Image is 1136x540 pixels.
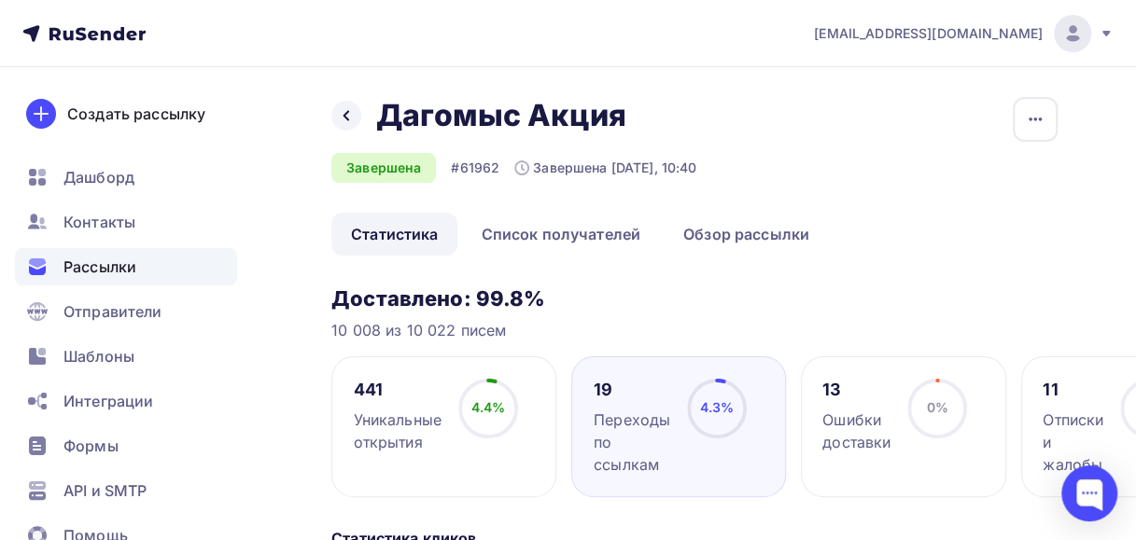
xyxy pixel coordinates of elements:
[63,256,136,278] span: Рассылки
[63,390,153,412] span: Интеграции
[15,338,237,375] a: Шаблоны
[354,379,442,401] div: 441
[63,166,134,188] span: Дашборд
[67,103,205,125] div: Создать рассылку
[63,435,119,457] span: Формы
[376,97,626,134] h2: Дагомыс Акция
[1043,408,1103,476] div: Отписки и жалобы
[1043,379,1103,401] div: 11
[354,408,442,453] div: Уникальные открытия
[63,479,147,502] span: API и SMTP
[15,427,237,464] a: Формы
[664,213,829,256] a: Обзор рассылки
[700,399,735,415] span: 4.3%
[814,24,1043,43] span: [EMAIL_ADDRESS][DOMAIN_NAME]
[15,293,237,330] a: Отправители
[822,379,891,401] div: 13
[451,159,499,177] div: #61962
[15,203,237,241] a: Контакты
[331,213,457,256] a: Статистика
[331,285,1058,312] h3: Доставлено: 99.8%
[594,408,670,476] div: Переходы по ссылкам
[594,379,670,401] div: 19
[331,319,1058,341] div: 10 008 из 10 022 писем
[461,213,660,256] a: Список получателей
[822,408,891,453] div: Ошибки доставки
[927,399,948,415] span: 0%
[15,248,237,285] a: Рассылки
[63,300,162,323] span: Отправители
[63,211,135,233] span: Контакты
[814,15,1114,52] a: [EMAIL_ADDRESS][DOMAIN_NAME]
[471,399,506,415] span: 4.4%
[63,345,134,367] span: Шаблоны
[331,153,436,183] div: Завершена
[514,159,696,177] div: Завершена [DATE], 10:40
[15,159,237,196] a: Дашборд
